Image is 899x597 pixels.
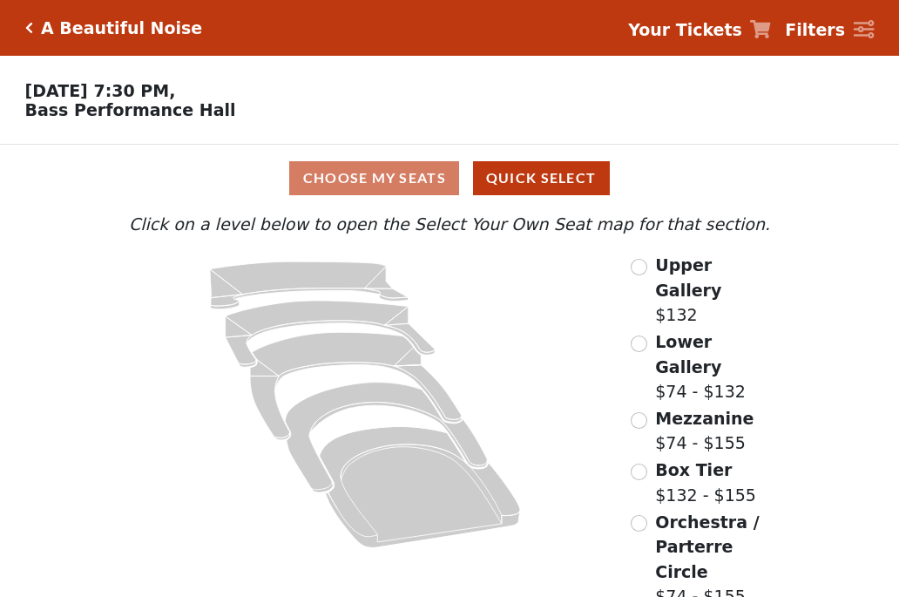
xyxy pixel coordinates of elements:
[655,255,721,300] span: Upper Gallery
[655,512,759,581] span: Orchestra / Parterre Circle
[320,427,521,548] path: Orchestra / Parterre Circle - Seats Available: 49
[655,406,754,456] label: $74 - $155
[41,18,202,38] h5: A Beautiful Noise
[628,17,771,43] a: Your Tickets
[210,261,409,309] path: Upper Gallery - Seats Available: 163
[125,212,774,237] p: Click on a level below to open the Select Your Own Seat map for that section.
[25,22,33,34] a: Click here to go back to filters
[655,458,756,507] label: $132 - $155
[785,20,845,39] strong: Filters
[226,301,436,367] path: Lower Gallery - Seats Available: 146
[473,161,610,195] button: Quick Select
[655,329,774,404] label: $74 - $132
[655,460,732,479] span: Box Tier
[785,17,874,43] a: Filters
[655,253,774,328] label: $132
[655,409,754,428] span: Mezzanine
[628,20,742,39] strong: Your Tickets
[655,332,721,377] span: Lower Gallery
